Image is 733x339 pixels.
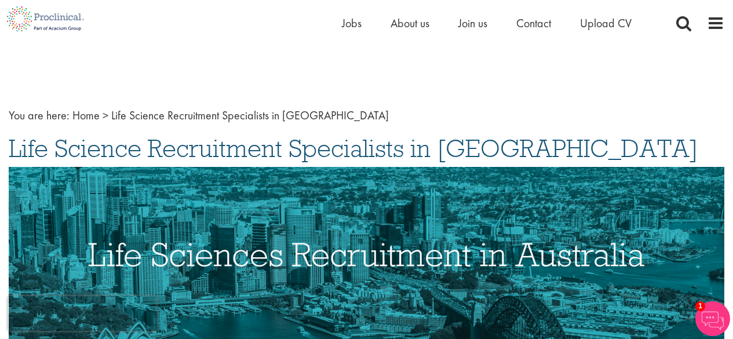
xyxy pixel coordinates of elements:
a: breadcrumb link [72,108,100,123]
a: Contact [516,16,551,31]
a: About us [391,16,429,31]
iframe: reCAPTCHA [8,296,156,331]
span: 1 [695,301,705,311]
span: You are here: [9,108,70,123]
span: Life Science Recruitment Specialists in [GEOGRAPHIC_DATA] [9,133,698,164]
a: Join us [458,16,487,31]
span: > [103,108,108,123]
a: Jobs [342,16,362,31]
a: Upload CV [580,16,632,31]
span: Life Science Recruitment Specialists in [GEOGRAPHIC_DATA] [111,108,389,123]
img: Chatbot [695,301,730,336]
